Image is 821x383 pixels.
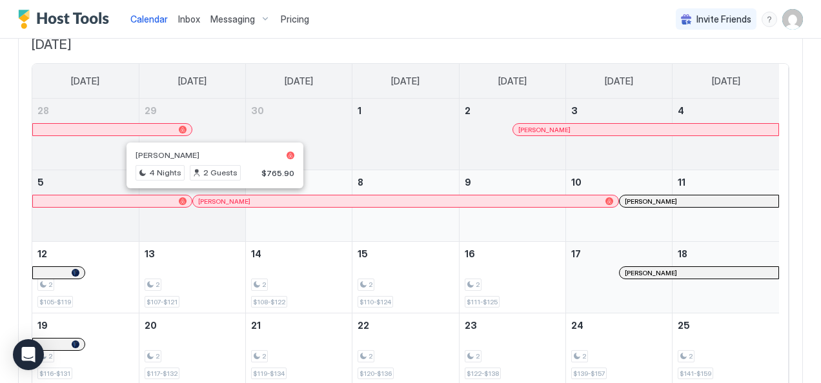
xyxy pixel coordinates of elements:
a: September 29, 2025 [139,99,245,123]
td: October 2, 2025 [459,99,565,170]
span: $120-$136 [360,369,392,378]
span: 4 Nights [149,167,181,179]
a: Tuesday [272,64,326,99]
a: Sunday [58,64,112,99]
span: [DATE] [391,75,420,87]
span: 2 [369,352,372,360]
a: Monday [165,64,219,99]
span: [PERSON_NAME] [198,197,250,206]
span: 2 [48,280,52,289]
span: 12 [37,248,47,259]
span: 13 [145,248,155,259]
div: menu [762,12,777,27]
span: $119-$134 [253,369,285,378]
span: 2 [48,352,52,360]
td: October 14, 2025 [246,242,352,313]
span: 15 [358,248,368,259]
span: 2 [476,352,480,360]
span: $116-$131 [39,369,70,378]
a: October 25, 2025 [673,313,779,337]
span: [PERSON_NAME] [518,126,571,134]
span: 2 [156,352,159,360]
span: 14 [251,248,261,259]
span: 17 [571,248,581,259]
span: Pricing [281,14,309,25]
span: [PERSON_NAME] [625,269,677,277]
span: $108-$122 [253,298,285,306]
span: 9 [465,177,471,188]
span: $111-$125 [467,298,498,306]
td: September 30, 2025 [246,99,352,170]
span: 2 [476,280,480,289]
a: October 22, 2025 [352,313,458,337]
span: 29 [145,105,157,116]
span: Messaging [210,14,255,25]
a: October 24, 2025 [566,313,672,337]
span: $105-$119 [39,298,71,306]
a: October 18, 2025 [673,242,779,266]
span: [DATE] [285,75,313,87]
span: 21 [251,320,261,331]
a: October 23, 2025 [460,313,565,337]
span: [PERSON_NAME] [136,150,199,160]
td: October 9, 2025 [459,170,565,242]
a: October 21, 2025 [246,313,352,337]
td: October 17, 2025 [565,242,672,313]
a: October 1, 2025 [352,99,458,123]
span: 18 [678,248,687,259]
span: 2 Guests [203,167,238,179]
a: October 3, 2025 [566,99,672,123]
a: October 7, 2025 [246,170,352,194]
span: 22 [358,320,369,331]
td: September 29, 2025 [139,99,245,170]
span: $765.90 [261,168,294,178]
span: 28 [37,105,49,116]
span: 2 [369,280,372,289]
span: $107-$121 [147,298,177,306]
td: October 3, 2025 [565,99,672,170]
span: 2 [689,352,693,360]
span: 20 [145,320,157,331]
a: October 19, 2025 [32,313,139,337]
a: Wednesday [378,64,432,99]
a: October 16, 2025 [460,242,565,266]
td: October 16, 2025 [459,242,565,313]
a: October 14, 2025 [246,242,352,266]
td: October 8, 2025 [352,170,459,242]
span: 23 [465,320,477,331]
div: [PERSON_NAME] [625,197,773,206]
td: October 5, 2025 [32,170,139,242]
div: [PERSON_NAME] [198,197,613,206]
td: October 12, 2025 [32,242,139,313]
span: [DATE] [498,75,527,87]
a: October 20, 2025 [139,313,245,337]
span: 24 [571,320,583,331]
td: October 4, 2025 [673,99,779,170]
span: 19 [37,320,48,331]
td: October 1, 2025 [352,99,459,170]
span: 2 [156,280,159,289]
span: 2 [262,280,266,289]
a: October 10, 2025 [566,170,672,194]
span: 8 [358,177,363,188]
span: 25 [678,320,690,331]
a: October 2, 2025 [460,99,565,123]
span: Calendar [130,14,168,25]
td: October 6, 2025 [139,170,245,242]
a: Inbox [178,12,200,26]
a: October 9, 2025 [460,170,565,194]
td: September 28, 2025 [32,99,139,170]
span: [DATE] [605,75,633,87]
td: October 10, 2025 [565,170,672,242]
span: $139-$157 [573,369,605,378]
td: October 11, 2025 [673,170,779,242]
div: User profile [782,9,803,30]
a: September 28, 2025 [32,99,139,123]
span: Invite Friends [696,14,751,25]
span: 30 [251,105,264,116]
div: Open Intercom Messenger [13,339,44,370]
a: October 8, 2025 [352,170,458,194]
a: October 4, 2025 [673,99,779,123]
a: October 15, 2025 [352,242,458,266]
span: $117-$132 [147,369,177,378]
